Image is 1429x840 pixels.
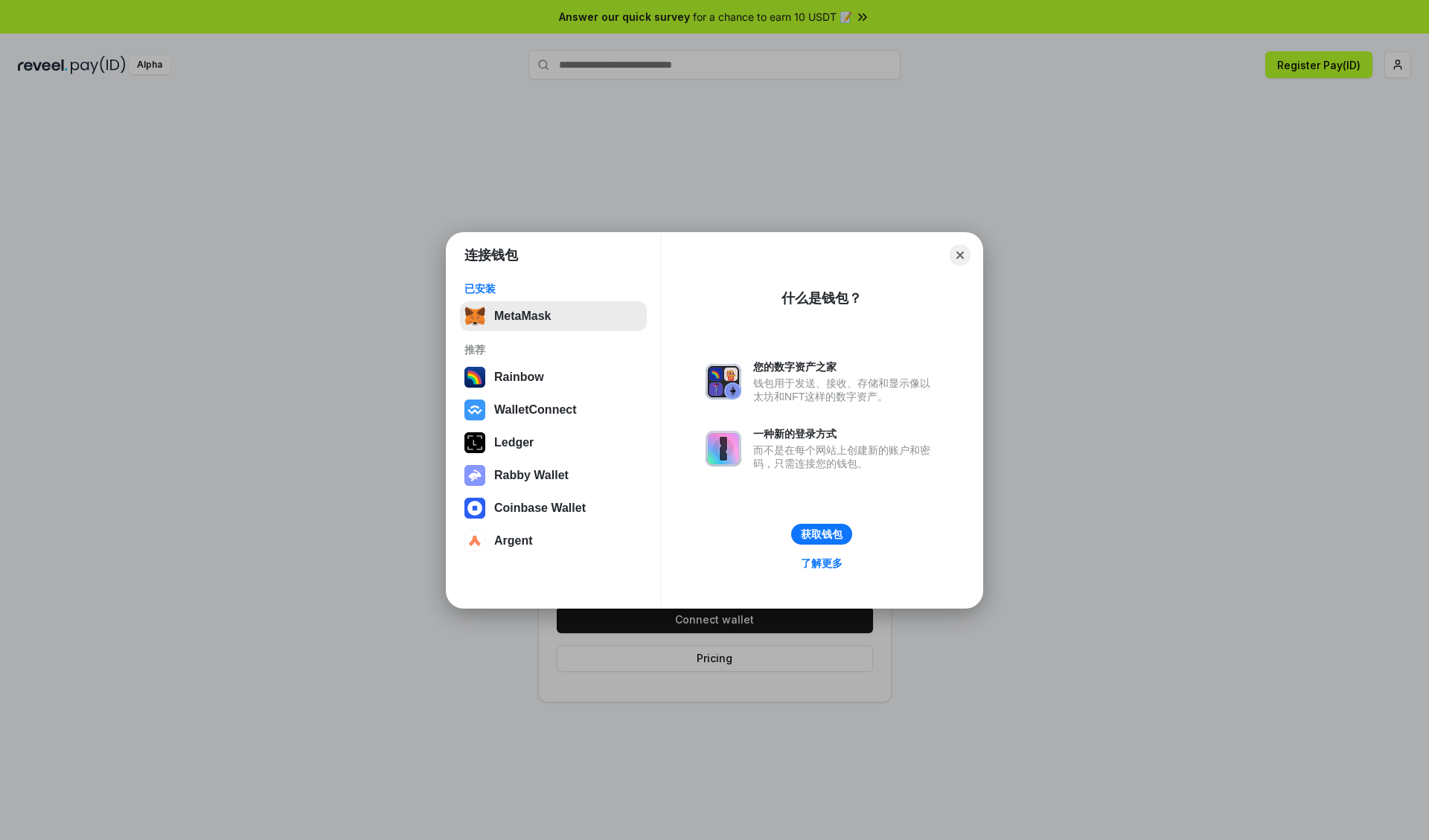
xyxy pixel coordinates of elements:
[494,403,577,417] div: WalletConnect
[460,428,647,458] button: Ledger
[460,395,647,425] button: WalletConnect
[464,306,485,327] img: svg+xml,%3Csvg%20fill%3D%22none%22%20height%3D%2233%22%20viewBox%3D%220%200%2035%2033%22%20width%...
[753,376,938,403] div: 钱包用于发送、接收、存储和显示像以太坊和NFT这样的数字资产。
[460,301,647,331] button: MetaMask
[460,526,647,556] button: Argent
[753,443,938,470] div: 而不是在每个网站上创建新的账户和密码，只需连接您的钱包。
[464,246,518,264] h1: 连接钱包
[460,362,647,392] button: Rainbow
[753,427,938,440] div: 一种新的登录方式
[950,245,971,266] button: Close
[460,493,647,523] button: Coinbase Wallet
[494,310,551,323] div: MetaMask
[464,530,485,551] img: svg+xml,%3Csvg%20width%3D%2228%22%20height%3D%2228%22%20viewBox%3D%220%200%2028%2028%22%20fill%3D...
[494,436,534,449] div: Ledger
[801,557,843,570] div: 了解更多
[801,528,843,541] div: 获取钱包
[464,400,485,420] img: svg+xml,%3Csvg%20width%3D%2228%22%20height%3D%2228%22%20viewBox%3D%220%200%2028%2028%22%20fill%3D...
[494,469,569,482] div: Rabby Wallet
[781,289,862,307] div: 什么是钱包？
[494,534,533,548] div: Argent
[791,524,852,545] button: 获取钱包
[460,461,647,490] button: Rabby Wallet
[706,364,741,400] img: svg+xml,%3Csvg%20xmlns%3D%22http%3A%2F%2Fwww.w3.org%2F2000%2Fsvg%22%20fill%3D%22none%22%20viewBox...
[494,501,586,515] div: Coinbase Wallet
[753,360,938,373] div: 您的数字资产之家
[494,371,544,384] div: Rainbow
[464,465,485,486] img: svg+xml,%3Csvg%20xmlns%3D%22http%3A%2F%2Fwww.w3.org%2F2000%2Fsvg%22%20fill%3D%22none%22%20viewBox...
[464,432,485,453] img: svg+xml,%3Csvg%20xmlns%3D%22http%3A%2F%2Fwww.w3.org%2F2000%2Fsvg%22%20width%3D%2228%22%20height%3...
[706,431,741,467] img: svg+xml,%3Csvg%20xmlns%3D%22http%3A%2F%2Fwww.w3.org%2F2000%2Fsvg%22%20fill%3D%22none%22%20viewBox...
[464,343,642,356] div: 推荐
[792,554,851,573] a: 了解更多
[464,367,485,388] img: svg+xml,%3Csvg%20width%3D%22120%22%20height%3D%22120%22%20viewBox%3D%220%200%20120%20120%22%20fil...
[464,498,485,519] img: svg+xml,%3Csvg%20width%3D%2228%22%20height%3D%2228%22%20viewBox%3D%220%200%2028%2028%22%20fill%3D...
[464,282,642,295] div: 已安装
